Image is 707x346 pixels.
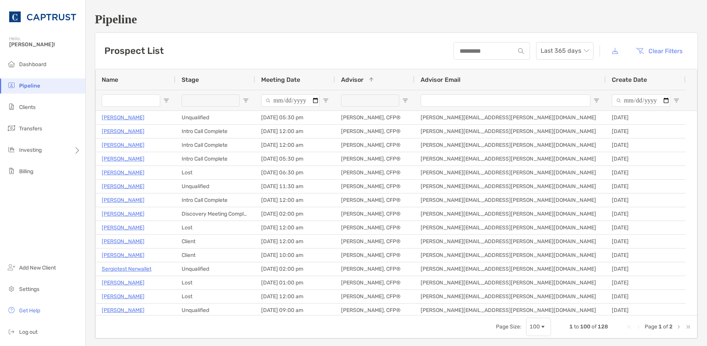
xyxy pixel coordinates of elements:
a: [PERSON_NAME] [102,140,145,150]
span: Dashboard [19,61,46,68]
img: settings icon [7,284,16,293]
span: Get Help [19,307,40,314]
div: Page Size: [496,323,522,330]
a: [PERSON_NAME] [102,237,145,246]
div: Lost [176,221,255,234]
div: [PERSON_NAME][EMAIL_ADDRESS][PERSON_NAME][DOMAIN_NAME] [414,193,606,207]
span: of [663,323,668,330]
p: [PERSON_NAME] [102,209,145,219]
div: [PERSON_NAME], CFP® [335,166,414,179]
div: [PERSON_NAME][EMAIL_ADDRESS][PERSON_NAME][DOMAIN_NAME] [414,221,606,234]
div: [DATE] 09:00 am [255,304,335,317]
input: Name Filter Input [102,94,160,107]
img: CAPTRUST Logo [9,3,76,31]
div: [DATE] 12:00 am [255,235,335,248]
div: [PERSON_NAME][EMAIL_ADDRESS][PERSON_NAME][DOMAIN_NAME] [414,152,606,166]
p: Sergiotest Nerwallet [102,264,151,274]
div: [PERSON_NAME][EMAIL_ADDRESS][PERSON_NAME][DOMAIN_NAME] [414,249,606,262]
div: [PERSON_NAME][EMAIL_ADDRESS][PERSON_NAME][DOMAIN_NAME] [414,111,606,124]
div: [PERSON_NAME][EMAIL_ADDRESS][PERSON_NAME][DOMAIN_NAME] [414,276,606,289]
span: Settings [19,286,39,292]
div: [DATE] [606,235,686,248]
div: [DATE] 05:30 pm [255,152,335,166]
button: Open Filter Menu [323,97,329,104]
div: [PERSON_NAME], CFP® [335,193,414,207]
div: Client [176,249,255,262]
input: Advisor Email Filter Input [421,94,590,107]
a: [PERSON_NAME] [102,182,145,191]
a: [PERSON_NAME] [102,278,145,288]
div: [PERSON_NAME], CFP® [335,262,414,276]
img: billing icon [7,166,16,175]
div: [PERSON_NAME][EMAIL_ADDRESS][PERSON_NAME][DOMAIN_NAME] [414,138,606,152]
img: input icon [518,48,524,54]
button: Open Filter Menu [593,97,600,104]
div: [PERSON_NAME], CFP® [335,207,414,221]
img: clients icon [7,102,16,111]
div: [PERSON_NAME], CFP® [335,249,414,262]
div: [PERSON_NAME], CFP® [335,111,414,124]
span: 128 [598,323,608,330]
span: Clients [19,104,36,110]
button: Open Filter Menu [673,97,679,104]
div: [DATE] 10:00 am [255,249,335,262]
div: [PERSON_NAME][EMAIL_ADDRESS][PERSON_NAME][DOMAIN_NAME] [414,304,606,317]
div: Discovery Meeting Complete [176,207,255,221]
span: 2 [669,323,673,330]
span: Page [645,323,657,330]
div: [DATE] [606,180,686,193]
div: Last Page [685,324,691,330]
input: Create Date Filter Input [612,94,670,107]
a: [PERSON_NAME] [102,195,145,205]
div: [DATE] 02:00 pm [255,207,335,221]
div: [PERSON_NAME], CFP® [335,125,414,138]
div: [DATE] [606,304,686,317]
div: [DATE] [606,262,686,276]
span: Log out [19,329,37,335]
span: to [574,323,579,330]
div: Previous Page [635,324,642,330]
a: [PERSON_NAME] [102,154,145,164]
div: Next Page [676,324,682,330]
p: [PERSON_NAME] [102,250,145,260]
p: [PERSON_NAME] [102,292,145,301]
a: [PERSON_NAME] [102,113,145,122]
span: Investing [19,147,42,153]
div: Lost [176,166,255,179]
div: First Page [626,324,632,330]
div: Intro Call Complete [176,125,255,138]
button: Open Filter Menu [163,97,169,104]
div: [PERSON_NAME], CFP® [335,290,414,303]
span: of [592,323,596,330]
div: Intro Call Complete [176,193,255,207]
div: [DATE] [606,111,686,124]
div: [DATE] [606,290,686,303]
div: [DATE] [606,193,686,207]
span: [PERSON_NAME]! [9,41,81,48]
h1: Pipeline [95,12,698,26]
img: pipeline icon [7,81,16,90]
button: Clear Filters [630,42,688,59]
img: add_new_client icon [7,263,16,272]
div: [DATE] 05:30 pm [255,111,335,124]
div: Client [176,235,255,248]
div: [DATE] 12:00 am [255,193,335,207]
a: [PERSON_NAME] [102,223,145,232]
span: Add New Client [19,265,56,271]
div: [DATE] [606,138,686,152]
a: [PERSON_NAME] [102,168,145,177]
div: [PERSON_NAME][EMAIL_ADDRESS][PERSON_NAME][DOMAIN_NAME] [414,166,606,179]
div: [PERSON_NAME], CFP® [335,235,414,248]
a: [PERSON_NAME] [102,127,145,136]
div: [PERSON_NAME][EMAIL_ADDRESS][PERSON_NAME][DOMAIN_NAME] [414,235,606,248]
a: [PERSON_NAME] [102,305,145,315]
span: Create Date [612,76,647,83]
input: Meeting Date Filter Input [261,94,320,107]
